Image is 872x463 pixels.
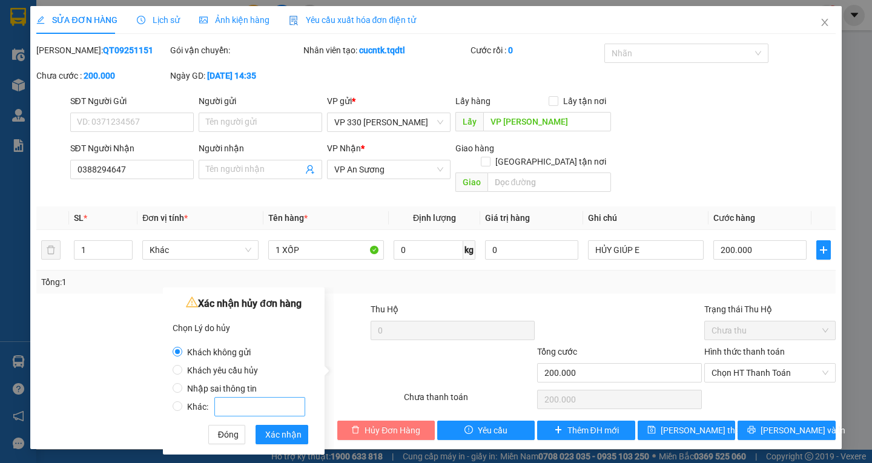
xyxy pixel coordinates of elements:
input: Khác: [214,397,305,416]
button: save[PERSON_NAME] thay đổi [638,421,735,440]
span: edit [36,16,45,24]
span: Lấy [455,112,483,131]
div: Nhân viên tạo: [303,44,468,57]
span: Đơn vị tính [142,213,188,223]
span: Đóng [218,428,239,441]
span: VP 330 Lê Duẫn [334,113,443,131]
input: Ghi Chú [588,240,704,260]
span: Cước hàng [713,213,755,223]
span: VP Nhận [327,143,361,153]
b: 0 [508,45,513,55]
button: Close [808,6,842,40]
span: Khác: [182,402,310,412]
button: delete [41,240,61,260]
span: [PERSON_NAME] và In [761,424,845,437]
b: [DATE] 14:35 [207,71,256,80]
span: Tên hàng [268,213,308,223]
div: Trạng thái Thu Hộ [704,303,836,316]
span: Giao hàng [455,143,494,153]
span: SL [74,213,84,223]
span: Nhập sai thông tin [182,384,262,393]
span: Yêu cầu [478,424,507,437]
div: Người nhận [199,142,322,155]
span: Thu Hộ [371,304,398,314]
span: Tổng cước [537,347,577,356]
span: Giao [455,172,487,192]
input: Dọc đường [487,172,611,192]
div: SĐT Người Gửi [70,94,194,108]
button: Xác nhận [256,425,308,444]
b: QT09251151 [103,45,153,55]
button: deleteHủy Đơn Hàng [337,421,435,440]
input: VD: Bàn, Ghế [268,240,384,260]
button: printer[PERSON_NAME] và In [738,421,835,440]
span: Lịch sử [137,15,180,25]
button: plusThêm ĐH mới [537,421,635,440]
div: Tổng: 1 [41,275,337,289]
div: Chọn Lý do hủy [173,319,315,337]
span: kg [463,240,475,260]
span: Lấy tận nơi [558,94,611,108]
label: Hình thức thanh toán [704,347,785,356]
div: Chưa cước : [36,69,168,82]
span: Yêu cầu xuất hóa đơn điện tử [289,15,417,25]
b: cucntk.tqdtl [359,45,405,55]
span: Khách yêu cầu hủy [182,366,263,375]
span: save [647,425,656,435]
span: Hủy Đơn Hàng [365,424,420,437]
div: Cước rồi : [471,44,602,57]
span: Xác nhận [265,428,302,441]
span: VP An Sương [334,160,443,179]
span: [PERSON_NAME] thay đổi [661,424,758,437]
img: icon [289,16,299,25]
span: Giá trị hàng [485,213,530,223]
span: Định lượng [413,213,456,223]
b: 200.000 [84,71,115,80]
span: Lấy hàng [455,96,490,106]
span: plus [817,245,830,255]
span: Khách không gửi [182,347,256,357]
span: clock-circle [137,16,145,24]
div: SĐT Người Nhận [70,142,194,155]
input: Dọc đường [483,112,611,131]
div: Người gửi [199,94,322,108]
span: printer [747,425,756,435]
span: Ảnh kiện hàng [199,15,269,25]
button: plus [816,240,831,260]
span: close [820,18,830,27]
div: Ngày GD: [170,69,302,82]
div: Xác nhận hủy đơn hàng [173,295,315,313]
span: warning [186,296,198,308]
span: SỬA ĐƠN HÀNG [36,15,117,25]
span: exclamation-circle [464,425,473,435]
span: Chưa thu [712,321,828,340]
span: Khác [150,241,251,259]
span: user-add [305,165,315,174]
button: exclamation-circleYêu cầu [437,421,535,440]
div: Gói vận chuyển: [170,44,302,57]
span: Chọn HT Thanh Toán [712,364,828,382]
th: Ghi chú [583,206,708,230]
div: VP gửi [327,94,451,108]
div: [PERSON_NAME]: [36,44,168,57]
span: [GEOGRAPHIC_DATA] tận nơi [490,155,611,168]
span: picture [199,16,208,24]
span: Thêm ĐH mới [567,424,619,437]
span: delete [351,425,360,435]
div: Chưa thanh toán [403,390,537,412]
button: Đóng [208,425,245,444]
span: plus [554,425,563,435]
